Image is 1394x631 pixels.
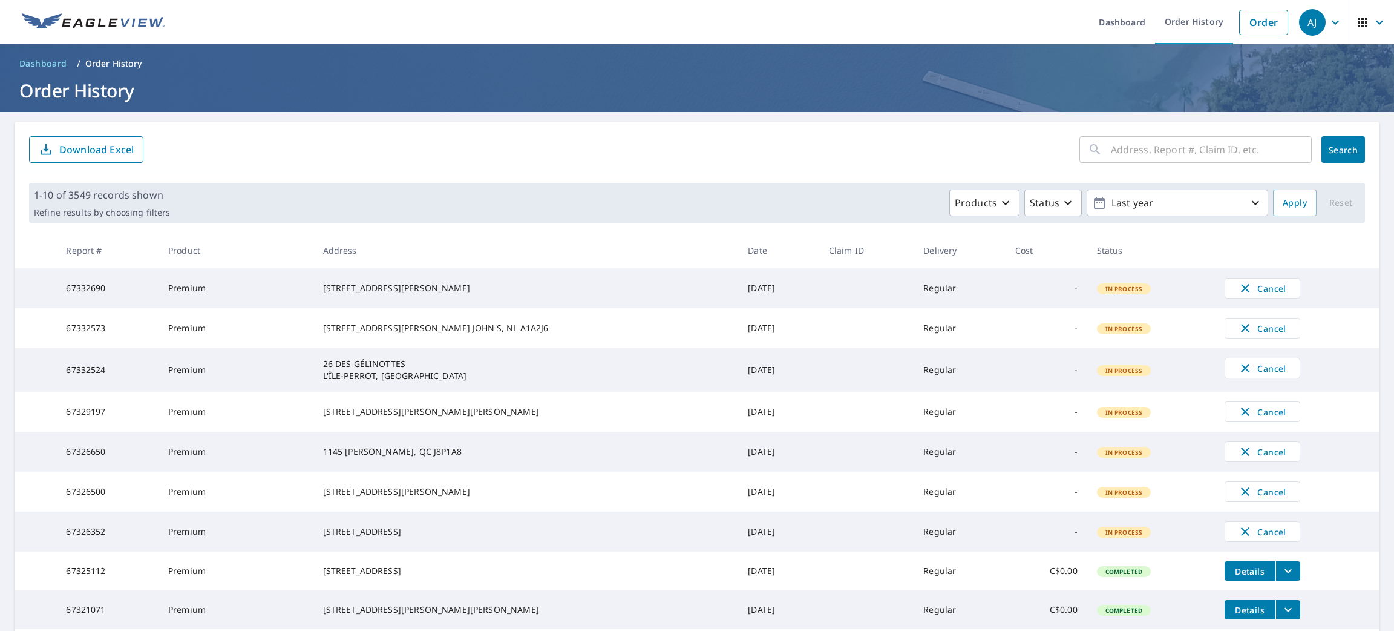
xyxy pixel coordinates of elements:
th: Cost [1006,233,1087,268]
td: - [1006,512,1087,552]
th: Status [1087,233,1215,268]
div: [STREET_ADDRESS][PERSON_NAME][PERSON_NAME] [323,406,729,418]
button: filesDropdownBtn-67321071 [1275,600,1300,619]
li: / [77,56,80,71]
button: Download Excel [29,136,143,163]
td: Regular [914,348,1005,392]
span: In Process [1098,408,1150,417]
td: C$0.00 [1006,590,1087,629]
button: Last year [1087,190,1268,216]
td: Premium [159,590,313,629]
span: Cancel [1237,405,1288,419]
span: Dashboard [19,58,67,70]
p: Order History [85,58,142,70]
span: Cancel [1237,524,1288,539]
img: EV Logo [22,13,165,31]
td: - [1006,472,1087,512]
button: Cancel [1225,521,1300,542]
a: Order [1239,10,1288,35]
span: In Process [1098,285,1150,293]
div: [STREET_ADDRESS][PERSON_NAME] [323,282,729,294]
button: Cancel [1225,441,1300,462]
div: [STREET_ADDRESS][PERSON_NAME] [323,486,729,498]
span: Details [1232,604,1268,616]
td: - [1006,432,1087,472]
p: Status [1030,196,1059,210]
p: Refine results by choosing filters [34,207,170,218]
th: Product [159,233,313,268]
span: Completed [1098,606,1150,615]
td: Premium [159,392,313,432]
td: - [1006,392,1087,432]
button: Cancel [1225,318,1300,339]
td: 67329197 [56,392,159,432]
button: Products [949,190,1019,216]
td: [DATE] [738,268,819,308]
td: [DATE] [738,432,819,472]
span: In Process [1098,448,1150,457]
td: - [1006,348,1087,392]
button: Cancel [1225,278,1300,299]
td: [DATE] [738,472,819,512]
button: Cancel [1225,401,1300,422]
td: Premium [159,308,313,348]
th: Report # [56,233,159,268]
span: Search [1331,144,1355,156]
div: AJ [1299,9,1326,36]
td: [DATE] [738,348,819,392]
td: - [1006,308,1087,348]
button: Cancel [1225,358,1300,378]
td: 67332690 [56,268,159,308]
a: Dashboard [15,54,72,73]
td: Premium [159,552,313,590]
td: Regular [914,392,1005,432]
div: [STREET_ADDRESS][PERSON_NAME][PERSON_NAME] [323,604,729,616]
div: [STREET_ADDRESS] [323,565,729,577]
td: [DATE] [738,590,819,629]
td: [DATE] [738,512,819,552]
div: [STREET_ADDRESS][PERSON_NAME] JOHN'S, NL A1A2J6 [323,322,729,334]
p: Products [955,196,997,210]
td: Regular [914,308,1005,348]
td: Premium [159,268,313,308]
span: In Process [1098,325,1150,333]
td: 67326650 [56,432,159,472]
td: Regular [914,552,1005,590]
input: Address, Report #, Claim ID, etc. [1111,133,1312,167]
button: Search [1321,136,1365,163]
button: Apply [1273,190,1317,216]
button: detailsBtn-67325112 [1225,561,1275,581]
button: Status [1024,190,1082,216]
td: 67326352 [56,512,159,552]
td: Regular [914,512,1005,552]
td: [DATE] [738,308,819,348]
span: Cancel [1237,281,1288,296]
td: [DATE] [738,552,819,590]
td: 67332573 [56,308,159,348]
th: Claim ID [819,233,914,268]
span: In Process [1098,528,1150,537]
span: Cancel [1237,321,1288,335]
td: Regular [914,432,1005,472]
span: In Process [1098,366,1150,375]
button: detailsBtn-67321071 [1225,600,1275,619]
td: 67332524 [56,348,159,392]
th: Address [313,233,739,268]
td: Premium [159,472,313,512]
td: Regular [914,590,1005,629]
td: Premium [159,348,313,392]
td: 67325112 [56,552,159,590]
span: Cancel [1237,484,1288,499]
span: Cancel [1237,361,1288,375]
p: Download Excel [59,143,134,156]
nav: breadcrumb [15,54,1379,73]
span: Cancel [1237,444,1288,459]
td: [DATE] [738,392,819,432]
h1: Order History [15,78,1379,103]
div: 1145 [PERSON_NAME], QC J8P1A8 [323,446,729,458]
th: Delivery [914,233,1005,268]
td: Premium [159,512,313,552]
p: Last year [1107,193,1248,214]
span: Completed [1098,567,1150,576]
span: In Process [1098,488,1150,497]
